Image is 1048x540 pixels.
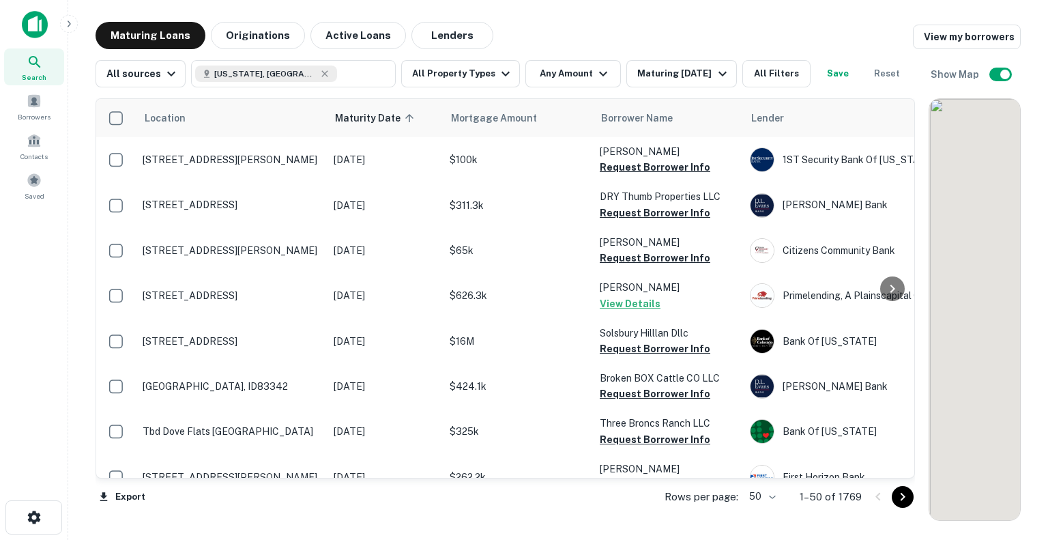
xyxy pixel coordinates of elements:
button: Request Borrower Info [600,431,710,448]
p: $424.1k [450,379,586,394]
button: Request Borrower Info [600,159,710,175]
div: Bank Of [US_STATE] [750,329,955,354]
p: [STREET_ADDRESS] [143,199,320,211]
img: capitalize-icon.png [22,11,48,38]
p: $626.3k [450,288,586,303]
button: Request Borrower Info [600,205,710,221]
button: Request Borrower Info [600,386,710,402]
a: Search [4,48,64,85]
p: [DATE] [334,152,436,167]
th: Location [136,99,327,137]
span: Location [144,110,186,126]
button: Lenders [411,22,493,49]
p: [DATE] [334,379,436,394]
button: Go to next page [892,486,914,508]
p: $325k [450,424,586,439]
p: Three Broncs Ranch LLC [600,416,736,431]
p: $311.3k [450,198,586,213]
p: Solsbury Hilllan Dllc [600,326,736,341]
th: Maturity Date [327,99,443,137]
p: [DATE] [334,424,436,439]
button: Request Borrower Info [600,250,710,266]
img: picture [751,148,774,171]
div: 50 [744,487,778,507]
h6: Show Map [931,67,981,82]
span: Search [22,72,46,83]
iframe: Chat Widget [980,431,1048,496]
span: Mortgage Amount [451,110,555,126]
p: [GEOGRAPHIC_DATA], ID83342 [143,380,320,393]
button: Originations [211,22,305,49]
img: picture [751,330,774,353]
p: [PERSON_NAME] [600,235,736,250]
p: [PERSON_NAME] [600,461,736,477]
div: Citizens Community Bank [750,238,955,263]
span: Contacts [20,151,48,162]
p: Broken BOX Cattle CO LLC [600,371,736,386]
span: Lender [751,110,784,126]
p: $65k [450,243,586,258]
p: [DATE] [334,243,436,258]
p: [PERSON_NAME] [600,280,736,295]
button: Request Borrower Info [600,477,710,493]
p: Rows per page: [665,489,738,505]
p: [STREET_ADDRESS][PERSON_NAME] [143,244,320,257]
button: Export [96,487,149,507]
span: Borrowers [18,111,50,122]
p: [PERSON_NAME] [600,144,736,159]
p: 1–50 of 1769 [800,489,862,505]
th: Mortgage Amount [443,99,593,137]
a: Saved [4,167,64,204]
button: Request Borrower Info [600,341,710,357]
a: View my borrowers [913,25,1021,49]
a: Contacts [4,128,64,165]
div: Maturing [DATE] [637,66,730,82]
button: All sources [96,60,186,87]
button: Active Loans [310,22,406,49]
p: [DATE] [334,334,436,349]
div: First Horizon Bank [750,465,955,489]
div: 0 0 [929,99,1020,520]
a: Borrowers [4,88,64,125]
p: Tbd Dove Flats [GEOGRAPHIC_DATA] [143,425,320,438]
th: Borrower Name [593,99,743,137]
div: [PERSON_NAME] Bank [750,193,955,218]
img: picture [751,239,774,262]
p: [STREET_ADDRESS] [143,335,320,347]
button: Save your search to get updates of matches that match your search criteria. [816,60,860,87]
span: Maturity Date [335,110,418,126]
button: Any Amount [525,60,621,87]
p: [DATE] [334,198,436,213]
img: picture [751,420,774,443]
div: Primelending, A Plainscapital Company [750,283,955,308]
img: picture [751,284,774,307]
img: picture [751,466,774,489]
button: View Details [600,296,660,312]
div: Bank Of [US_STATE] [750,419,955,444]
p: $100k [450,152,586,167]
button: Maturing [DATE] [626,60,736,87]
div: All sources [106,66,179,82]
p: $262.2k [450,470,586,485]
p: [STREET_ADDRESS][PERSON_NAME] [143,471,320,483]
button: Maturing Loans [96,22,205,49]
p: [DATE] [334,288,436,303]
span: Borrower Name [601,110,673,126]
p: [STREET_ADDRESS][PERSON_NAME] [143,154,320,166]
div: 1ST Security Bank Of [US_STATE] [750,147,955,172]
span: Saved [25,190,44,201]
img: picture [751,375,774,398]
button: All Property Types [401,60,520,87]
p: [STREET_ADDRESS] [143,289,320,302]
th: Lender [743,99,961,137]
p: $16M [450,334,586,349]
button: Reset [865,60,909,87]
button: All Filters [742,60,811,87]
span: [US_STATE], [GEOGRAPHIC_DATA] [214,68,317,80]
img: picture [751,194,774,217]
